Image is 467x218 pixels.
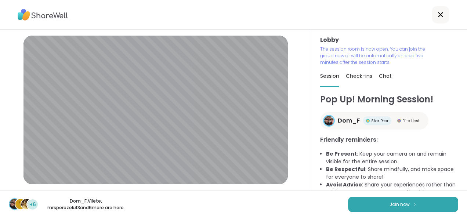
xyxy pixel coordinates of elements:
[320,112,428,130] a: Dom_FDom_FStar PeerStar PeerElite HostElite Host
[366,119,370,123] img: Star Peer
[320,135,458,144] h3: Friendly reminders:
[320,93,458,106] h1: Pop Up! Morning Session!
[29,201,36,208] span: +6
[326,150,458,166] li: : Keep your camera on and remain visible for the entire session.
[326,150,357,157] b: Be Present
[402,118,420,124] span: Elite Host
[45,198,127,211] p: Dom_F , Vilete , mrsperozek43 and 6 more are here.
[326,181,362,188] b: Avoid Advice
[326,181,458,204] li: : Share your experiences rather than advice, as peers are not mental health professionals.
[390,201,410,208] span: Join now
[413,202,417,206] img: ShareWell Logomark
[379,72,392,80] span: Chat
[348,197,458,212] button: Join now
[338,116,360,125] span: Dom_F
[18,6,68,23] img: ShareWell Logo
[320,46,426,66] p: The session room is now open. You can join the group now or will be automatically entered five mi...
[371,118,388,124] span: Star Peer
[320,72,339,80] span: Session
[21,199,32,209] img: mrsperozek43
[346,72,372,80] span: Check-ins
[10,199,20,209] img: Dom_F
[397,119,401,123] img: Elite Host
[320,36,458,44] h3: Lobby
[19,199,23,209] span: V
[324,116,334,126] img: Dom_F
[326,166,365,173] b: Be Respectful
[326,166,458,181] li: : Share mindfully, and make space for everyone to share!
